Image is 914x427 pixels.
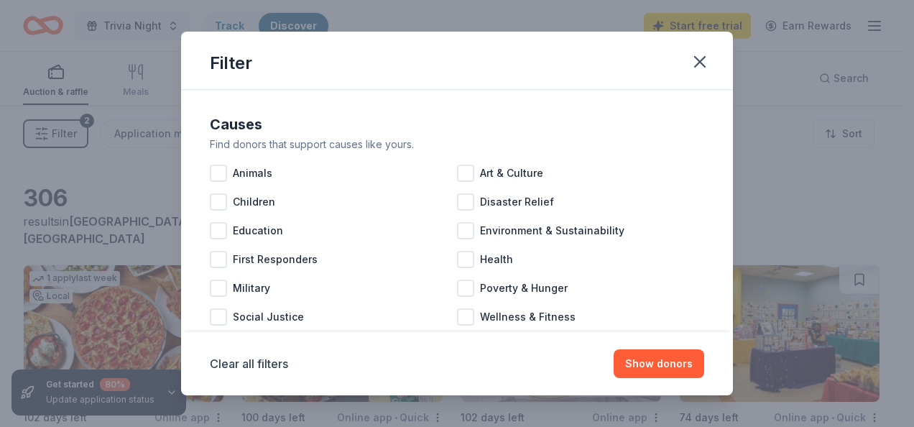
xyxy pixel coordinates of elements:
span: Environment & Sustainability [480,222,624,239]
button: Clear all filters [210,355,288,372]
span: Art & Culture [480,165,543,182]
div: Filter [210,52,252,75]
button: Show donors [614,349,704,378]
div: Causes [210,113,704,136]
span: Military [233,280,270,297]
span: Disaster Relief [480,193,554,211]
span: Poverty & Hunger [480,280,568,297]
span: Wellness & Fitness [480,308,576,326]
span: Social Justice [233,308,304,326]
div: Find donors that support causes like yours. [210,136,704,153]
span: Children [233,193,275,211]
span: Health [480,251,513,268]
span: Animals [233,165,272,182]
span: First Responders [233,251,318,268]
span: Education [233,222,283,239]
